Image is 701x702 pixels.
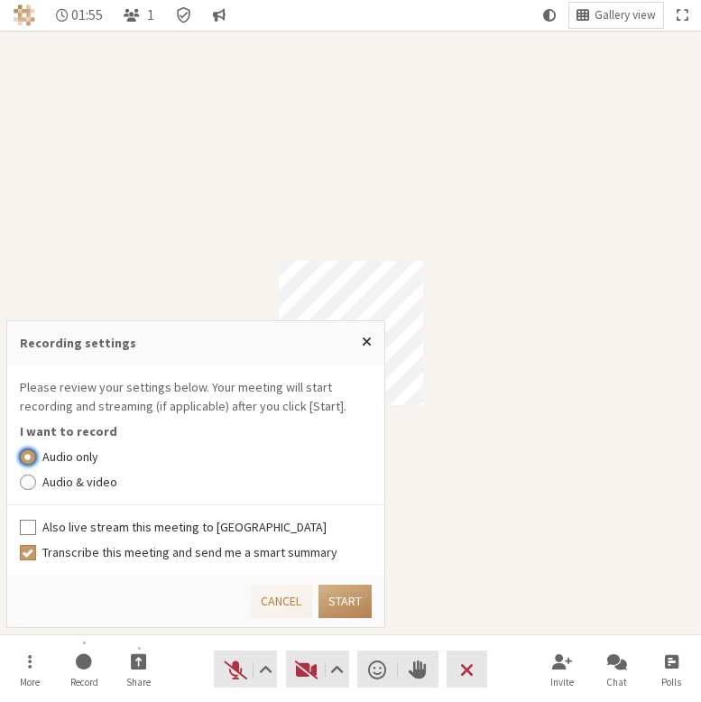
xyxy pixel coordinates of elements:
[59,645,109,694] button: Record
[318,585,372,618] button: Start
[661,677,681,688] span: Polls
[70,677,98,688] span: Record
[251,585,311,618] button: Cancel
[398,651,438,688] button: Raise hand
[595,9,656,23] span: Gallery view
[71,7,103,23] span: 01:55
[114,645,164,694] button: Start sharing
[326,651,348,688] button: Video setting
[147,7,154,23] span: 1
[550,677,574,688] span: Invite
[357,651,398,688] button: Send a reaction
[206,3,233,28] button: Conversation
[20,379,346,414] label: Please review your settings below. Your meeting will start recording and streaming (if applicable...
[254,651,277,688] button: Audio settings
[569,3,663,28] button: Change layout
[168,3,199,28] div: Meeting details Encryption enabled
[286,651,349,688] button: Start video (⌘+Shift+V)
[20,335,136,351] label: Recording settings
[536,3,563,28] button: Using system theme
[5,645,55,694] button: Open menu
[447,651,487,688] button: End or leave meeting
[214,651,277,688] button: Unmute (⌘+Shift+A)
[20,423,117,439] label: I want to record
[592,645,642,694] button: Open chat
[42,473,373,492] label: Audio & video
[669,3,695,28] button: Fullscreen
[14,5,35,26] img: Iotum
[42,518,373,537] label: Also live stream this meeting to [GEOGRAPHIC_DATA]
[116,3,161,28] button: Open participant list
[20,677,40,688] span: More
[646,645,696,694] button: Open poll
[126,677,151,688] span: Share
[42,448,373,466] label: Audio only
[349,321,384,363] button: Close popover
[537,645,587,694] button: Invite participants (⌘+Shift+I)
[42,543,373,562] label: Transcribe this meeting and send me a smart summary
[606,677,627,688] span: Chat
[49,3,111,28] div: Timer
